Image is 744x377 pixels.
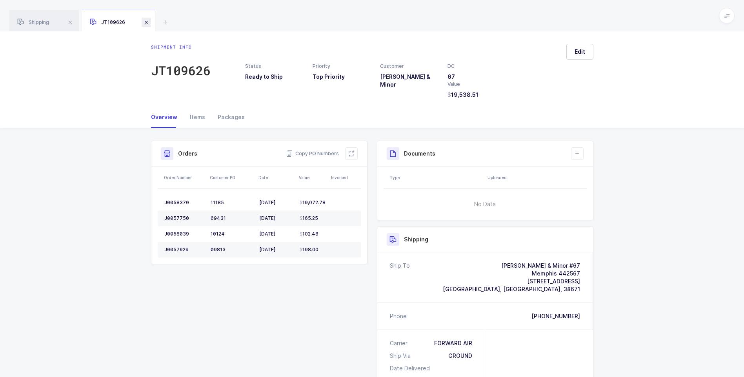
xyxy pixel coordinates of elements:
div: [DATE] [259,246,293,253]
div: FORWARD AIR [434,339,472,347]
h3: Documents [404,150,435,158]
h3: Top Priority [313,73,371,81]
div: Items [184,107,211,128]
div: 10124 [211,231,253,237]
div: Status [245,63,303,70]
div: J0058370 [164,199,204,206]
div: Value [299,174,326,181]
div: GROUND [448,352,472,360]
div: Carrier [390,339,411,347]
h3: Orders [178,150,197,158]
div: 09431 [211,215,253,221]
div: Phone [390,312,407,320]
div: [STREET_ADDRESS] [443,277,580,285]
span: No Data [434,192,536,216]
div: Date Delivered [390,364,433,372]
span: Shipping [17,19,49,25]
span: Edit [575,48,585,56]
h3: Ready to Ship [245,73,303,81]
div: Ship To [390,262,410,293]
div: Uploaded [488,174,584,181]
div: Customer PO [210,174,254,181]
div: [DATE] [259,231,293,237]
div: Packages [211,107,245,128]
span: 19,538.51 [447,91,478,99]
span: 102.48 [300,231,318,237]
div: Ship Via [390,352,414,360]
div: DC [447,63,506,70]
div: 11185 [211,199,253,206]
span: 198.00 [300,246,318,253]
div: Value [447,81,506,88]
div: [DATE] [259,215,293,221]
div: Date [258,174,294,181]
h3: Shipping [404,236,428,243]
div: Priority [313,63,371,70]
div: Invoiced [331,174,358,181]
div: Overview [151,107,184,128]
button: Copy PO Numbers [286,150,339,158]
span: JT109626 [90,19,125,25]
div: Order Number [164,174,205,181]
div: J0057750 [164,215,204,221]
span: 165.25 [300,215,318,221]
div: Customer [380,63,438,70]
h3: [PERSON_NAME] & Minor [380,73,438,89]
span: 19,072.78 [300,199,326,206]
div: Memphis 442567 [443,270,580,277]
div: [DATE] [259,199,293,206]
div: [PERSON_NAME] & Minor #67 [443,262,580,270]
h3: 67 [447,73,506,81]
div: Shipment info [151,44,211,50]
div: J0057929 [164,246,204,253]
div: Type [390,174,483,181]
span: [GEOGRAPHIC_DATA], [GEOGRAPHIC_DATA], 38671 [443,286,580,292]
button: Edit [566,44,593,60]
div: [PHONE_NUMBER] [531,312,580,320]
div: J0058039 [164,231,204,237]
div: 09813 [211,246,253,253]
